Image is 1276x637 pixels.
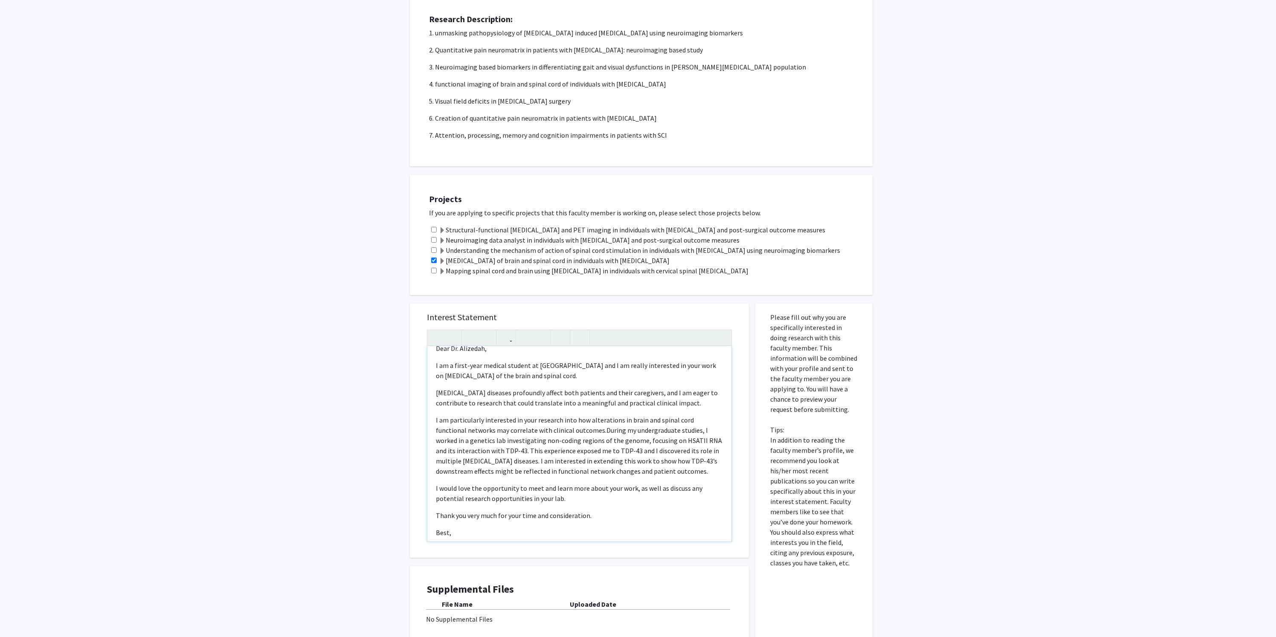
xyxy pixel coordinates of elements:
[429,194,462,204] strong: Projects
[553,330,568,345] button: Remove format
[429,130,853,140] p: 7. Attention, processing, memory and cognition impairments in patients with SCI
[442,600,473,608] b: File Name
[436,426,722,475] span: During my undergraduate studies, I worked in a genetics lab investigating non-coding regions of t...
[439,235,739,245] label: Neuroimaging data analyst in individuals with [MEDICAL_DATA] and post-surgical outcome measures
[6,599,36,631] iframe: Chat
[499,330,513,345] button: Link
[429,113,853,123] p: 6. Creation of quantitative pain neuromatrix in patients with [MEDICAL_DATA]
[439,245,840,255] label: Understanding the mechanism of action of spinal cord stimulation in individuals with [MEDICAL_DAT...
[770,312,858,568] p: Please fill out why you are specifically interested in doing research with this faculty member. T...
[429,62,853,72] p: 3. Neuroimaging based biomarkers in differentiating gait and visual dysfunctions in [PERSON_NAME]...
[533,330,548,345] button: Ordered list
[427,346,731,541] div: Note to users with screen readers: Please press Alt+0 or Option+0 to deactivate our accessibility...
[518,330,533,345] button: Unordered list
[429,208,864,218] p: If you are applying to specific projects that this faculty member is working on, please select th...
[429,45,853,55] p: 2. Quantitative pain neuromatrix in patients with [MEDICAL_DATA]: neuroimaging based study
[429,96,853,106] p: 5. Visual field deficits in [MEDICAL_DATA] surgery
[436,483,723,504] p: I would love the opportunity to meet and learn more about your work, as well as discuss any poten...
[439,225,825,235] label: Structural-functional [MEDICAL_DATA] and PET imaging in individuals with [MEDICAL_DATA] and post-...
[436,360,723,381] p: I am a first-year medical student at [GEOGRAPHIC_DATA] and I am really interested in your work on...
[436,388,723,408] p: [MEDICAL_DATA] diseases profoundly affect both patients and their caregivers, and I am eager to c...
[479,330,494,345] button: Subscript
[464,330,479,345] button: Superscript
[429,79,853,89] p: 4. functional imaging of brain and spinal cord of individuals with [MEDICAL_DATA]
[426,614,733,624] div: No Supplemental Files
[436,527,723,538] p: Best,
[572,330,587,345] button: Insert horizontal rule
[444,330,459,345] button: Emphasis (Ctrl + I)
[429,14,513,24] strong: Research Description:
[714,330,729,345] button: Fullscreen
[436,343,723,353] p: Dear Dr. Alizedah,
[439,255,670,266] label: [MEDICAL_DATA] of brain and spinal cord in individuals with [MEDICAL_DATA]
[427,312,732,322] h5: Interest Statement
[427,583,732,596] h4: Supplemental Files
[436,510,723,521] p: Thank you very much for your time and consideration.
[439,266,748,276] label: Mapping spinal cord and brain using [MEDICAL_DATA] in individuals with cervical spinal [MEDICAL_D...
[429,28,853,38] p: 1. unmasking pathopysiology of [MEDICAL_DATA] induced [MEDICAL_DATA] using neuroimaging biomarkers
[429,330,444,345] button: Strong (Ctrl + B)
[570,600,616,608] b: Uploaded Date
[436,415,723,476] p: I am particularly interested in your research into how alterations in brain and spinal cord funct...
